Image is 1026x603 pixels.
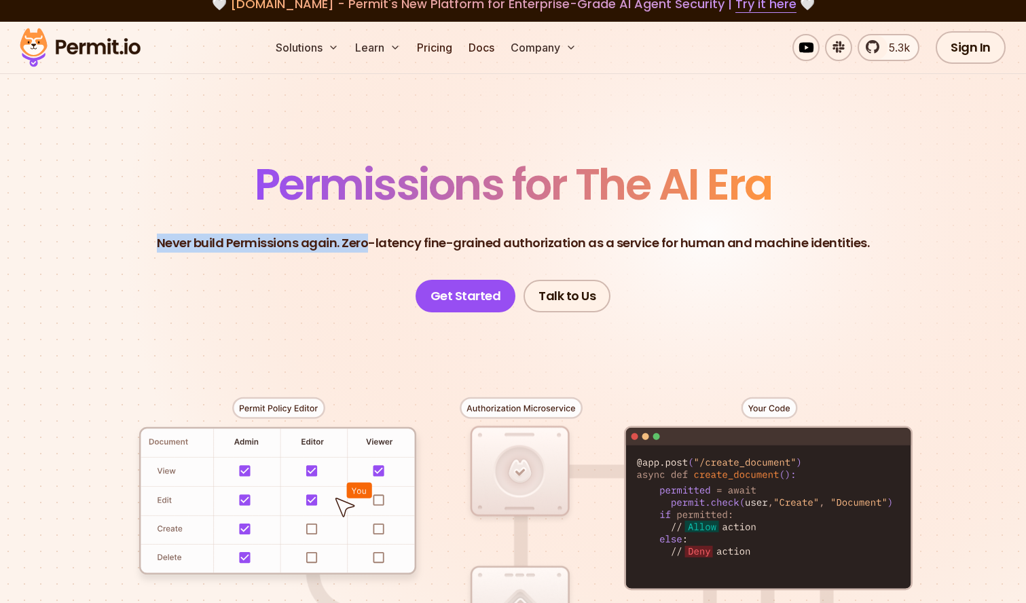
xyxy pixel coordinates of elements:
span: Permissions for The AI Era [255,154,772,215]
button: Company [505,34,582,61]
a: Pricing [411,34,458,61]
a: Docs [463,34,500,61]
button: Solutions [270,34,344,61]
a: Get Started [416,280,516,312]
a: 5.3k [858,34,919,61]
a: Sign In [936,31,1006,64]
button: Learn [350,34,406,61]
img: Permit logo [14,24,147,71]
p: Never build Permissions again. Zero-latency fine-grained authorization as a service for human and... [157,234,870,253]
a: Talk to Us [524,280,610,312]
span: 5.3k [881,39,910,56]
